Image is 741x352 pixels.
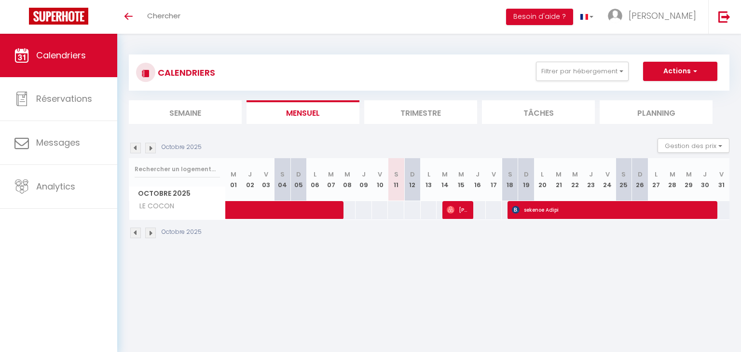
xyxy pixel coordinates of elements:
th: 14 [437,158,453,201]
abbr: V [719,170,724,179]
th: 22 [567,158,583,201]
abbr: M [231,170,236,179]
h3: CALENDRIERS [155,62,215,83]
abbr: S [280,170,285,179]
th: 03 [258,158,274,201]
span: Messages [36,136,80,149]
input: Rechercher un logement... [135,161,220,178]
span: [PERSON_NAME] [629,10,696,22]
th: 04 [274,158,291,201]
abbr: J [248,170,252,179]
abbr: M [556,170,562,179]
abbr: S [394,170,398,179]
th: 01 [226,158,242,201]
li: Trimestre [364,100,477,124]
th: 20 [535,158,551,201]
th: 09 [356,158,372,201]
abbr: D [410,170,415,179]
abbr: L [655,170,658,179]
span: LE COCON [131,201,177,212]
th: 02 [242,158,258,201]
th: 25 [616,158,632,201]
abbr: D [524,170,529,179]
abbr: L [314,170,316,179]
button: Besoin d'aide ? [506,9,573,25]
abbr: J [476,170,480,179]
th: 07 [323,158,340,201]
abbr: M [458,170,464,179]
abbr: M [686,170,692,179]
abbr: J [589,170,593,179]
abbr: J [362,170,366,179]
th: 29 [681,158,697,201]
span: Calendriers [36,49,86,61]
img: ... [608,9,622,23]
abbr: L [427,170,430,179]
th: 24 [599,158,616,201]
p: Octobre 2025 [162,228,202,237]
span: Octobre 2025 [129,187,225,201]
abbr: D [296,170,301,179]
abbr: L [541,170,544,179]
p: Octobre 2025 [162,143,202,152]
abbr: M [670,170,675,179]
span: Analytics [36,180,75,192]
abbr: D [638,170,643,179]
abbr: V [492,170,496,179]
li: Mensuel [247,100,359,124]
th: 18 [502,158,518,201]
li: Planning [600,100,713,124]
th: 15 [453,158,469,201]
th: 31 [713,158,729,201]
th: 12 [404,158,421,201]
abbr: V [264,170,268,179]
th: 27 [648,158,664,201]
abbr: V [605,170,610,179]
th: 19 [518,158,535,201]
span: [PERSON_NAME] [447,201,468,219]
th: 30 [697,158,713,201]
th: 26 [632,158,648,201]
img: Super Booking [29,8,88,25]
th: 06 [307,158,323,201]
abbr: M [328,170,334,179]
th: 08 [339,158,356,201]
th: 05 [290,158,307,201]
img: logout [718,11,730,23]
span: Réservations [36,93,92,105]
th: 28 [664,158,681,201]
abbr: S [508,170,512,179]
abbr: M [572,170,578,179]
button: Filtrer par hébergement [536,62,629,81]
abbr: M [442,170,448,179]
span: sekenoe Adipi [512,201,714,219]
span: Chercher [147,11,180,21]
th: 11 [388,158,404,201]
li: Semaine [129,100,242,124]
th: 10 [372,158,388,201]
abbr: J [703,170,707,179]
abbr: S [621,170,626,179]
button: Gestion des prix [658,138,729,153]
th: 13 [421,158,437,201]
li: Tâches [482,100,595,124]
abbr: M [344,170,350,179]
abbr: V [378,170,382,179]
th: 17 [486,158,502,201]
th: 21 [550,158,567,201]
button: Actions [643,62,717,81]
th: 23 [583,158,600,201]
th: 16 [469,158,486,201]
